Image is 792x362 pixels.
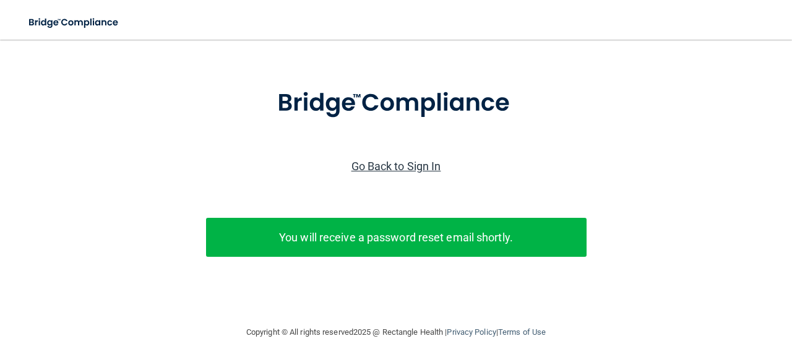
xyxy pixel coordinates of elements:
[170,312,622,352] div: Copyright © All rights reserved 2025 @ Rectangle Health | |
[215,227,577,248] p: You will receive a password reset email shortly.
[447,327,496,337] a: Privacy Policy
[498,327,546,337] a: Terms of Use
[351,160,441,173] a: Go Back to Sign In
[252,71,540,136] img: bridge_compliance_login_screen.278c3ca4.svg
[19,10,130,35] img: bridge_compliance_login_screen.278c3ca4.svg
